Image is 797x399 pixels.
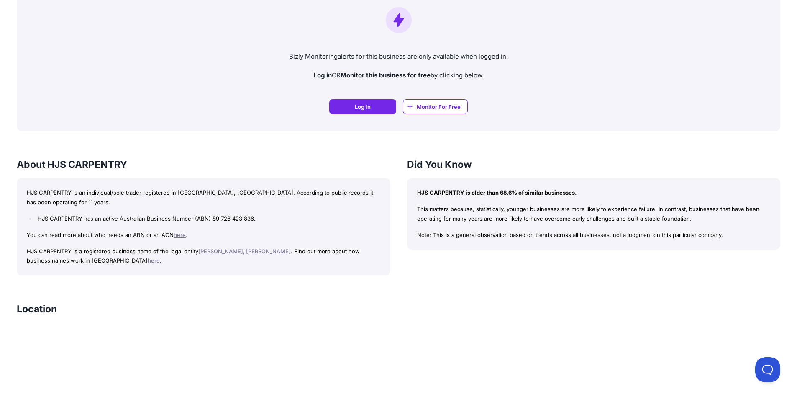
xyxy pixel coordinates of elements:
[23,52,774,62] p: alerts for this business are only available when logged in.
[174,232,186,238] a: here
[755,357,780,382] iframe: Toggle Customer Support
[27,230,380,240] p: You can read more about who needs an ABN or an ACN .
[329,99,396,114] a: Log In
[27,188,380,207] p: HJS CARPENTRY is an individual/sole trader registered in [GEOGRAPHIC_DATA], [GEOGRAPHIC_DATA]. Ac...
[407,158,781,171] h3: Did You Know
[417,103,461,111] span: Monitor For Free
[417,230,771,240] p: Note: This is a general observation based on trends across all businesses, not a judgment on this...
[23,71,774,80] p: OR by clicking below.
[417,204,771,224] p: This matters because, statistically, younger businesses are more likely to experience failure. In...
[314,71,332,79] strong: Log in
[417,188,771,198] p: HJS CARPENTRY is older than 68.6% of similar businesses.
[289,52,338,60] a: Bizly Monitoring
[17,302,57,316] h3: Location
[17,158,390,171] h3: About HJS CARPENTRY
[403,99,468,114] a: Monitor For Free
[36,214,380,224] li: HJS CARPENTRY has an active Australian Business Number (ABN) 89 726 423 836.
[148,257,160,264] a: here
[27,247,380,266] p: HJS CARPENTRY is a registered business name of the legal entity . Find out more about how busines...
[341,71,431,79] strong: Monitor this business for free
[355,103,371,111] span: Log In
[198,248,291,255] a: [PERSON_NAME], [PERSON_NAME]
